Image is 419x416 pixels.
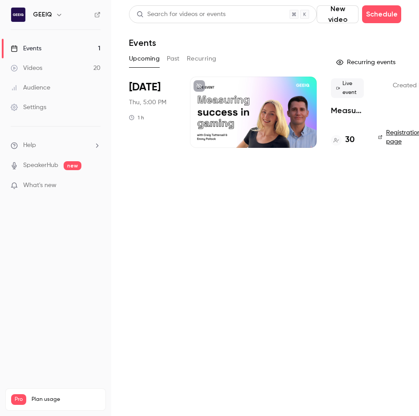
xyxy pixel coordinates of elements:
[317,5,359,23] button: New video
[331,134,355,146] a: 30
[11,8,25,22] img: GEEIQ
[129,52,160,66] button: Upcoming
[129,37,156,48] h1: Events
[332,55,401,69] button: Recurring events
[362,5,401,23] button: Schedule
[11,64,42,73] div: Videos
[11,394,26,405] span: Pro
[33,10,52,19] h6: GEEIQ
[23,161,58,170] a: SpeakerHub
[331,78,364,98] span: Live event
[11,103,46,112] div: Settings
[129,114,144,121] div: 1 h
[137,10,226,19] div: Search for videos or events
[11,83,50,92] div: Audience
[187,52,217,66] button: Recurring
[32,396,100,403] span: Plan usage
[129,98,166,107] span: Thu, 5:00 PM
[129,77,176,148] div: Oct 9 Thu, 5:00 PM (Europe/London)
[331,105,364,116] a: Measuring success in UGC gaming
[23,141,36,150] span: Help
[11,141,101,150] li: help-dropdown-opener
[90,182,101,190] iframe: Noticeable Trigger
[129,80,161,94] span: [DATE]
[23,181,56,190] span: What's new
[167,52,180,66] button: Past
[345,134,355,146] h4: 30
[11,44,41,53] div: Events
[64,161,81,170] span: new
